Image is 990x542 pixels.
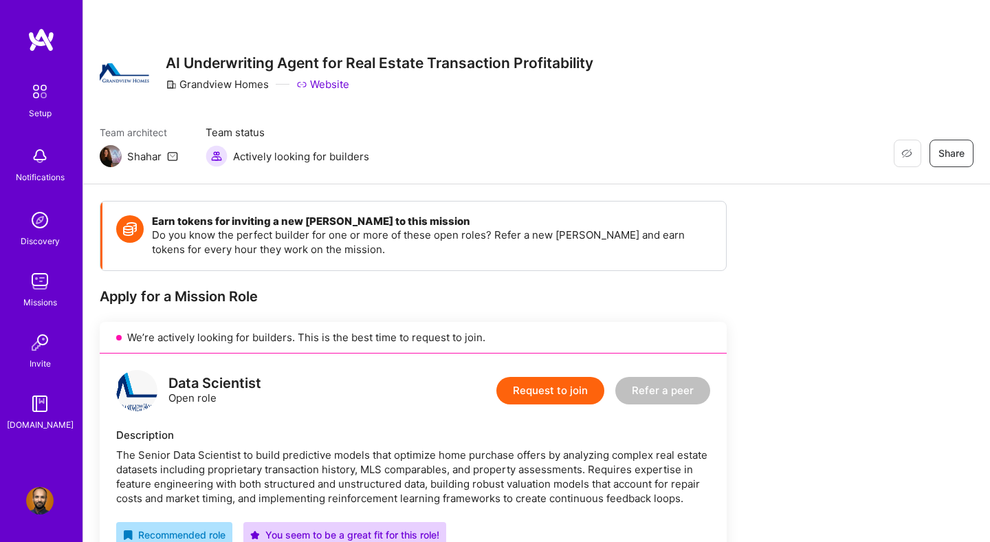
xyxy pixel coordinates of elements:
div: Notifications [16,170,65,184]
img: logo [27,28,55,52]
div: The Senior Data Scientist to build predictive models that optimize home purchase offers by analyz... [116,448,710,506]
a: User Avatar [23,487,57,514]
img: Invite [26,329,54,356]
img: bell [26,142,54,170]
div: [DOMAIN_NAME] [7,418,74,432]
p: Do you know the perfect builder for one or more of these open roles? Refer a new [PERSON_NAME] an... [152,228,712,257]
button: Refer a peer [615,377,710,404]
i: icon RecommendedBadge [123,530,133,540]
button: Share [929,140,973,167]
div: Open role [168,376,261,405]
div: Missions [23,295,57,310]
img: Actively looking for builders [206,145,228,167]
img: teamwork [26,268,54,295]
button: Request to join [496,377,604,404]
div: Setup [29,106,52,120]
img: User Avatar [26,487,54,514]
div: Shahar [127,149,162,164]
img: Team Architect [100,145,122,167]
i: icon Mail [167,151,178,162]
span: Team status [206,125,369,140]
div: We’re actively looking for builders. This is the best time to request to join. [100,322,727,354]
h3: AI Underwriting Agent for Real Estate Transaction Profitability [166,54,593,72]
div: You seem to be a great fit for this role! [250,528,439,542]
div: Apply for a Mission Role [100,288,727,305]
i: icon CompanyGray [166,79,177,90]
i: icon PurpleStar [250,530,260,540]
div: Description [116,428,710,442]
img: discovery [26,206,54,234]
h4: Earn tokens for inviting a new [PERSON_NAME] to this mission [152,215,712,228]
span: Share [938,147,965,160]
img: Token icon [116,215,144,243]
div: Invite [30,356,51,371]
span: Actively looking for builders [233,149,369,164]
i: icon EyeClosed [901,148,912,159]
div: Discovery [21,234,60,248]
img: logo [116,370,157,411]
img: guide book [26,390,54,418]
img: Company Logo [100,63,149,83]
span: Team architect [100,125,178,140]
a: Website [296,77,349,91]
div: Grandview Homes [166,77,269,91]
div: Recommended role [123,528,225,542]
img: setup [25,77,54,106]
div: Data Scientist [168,376,261,391]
